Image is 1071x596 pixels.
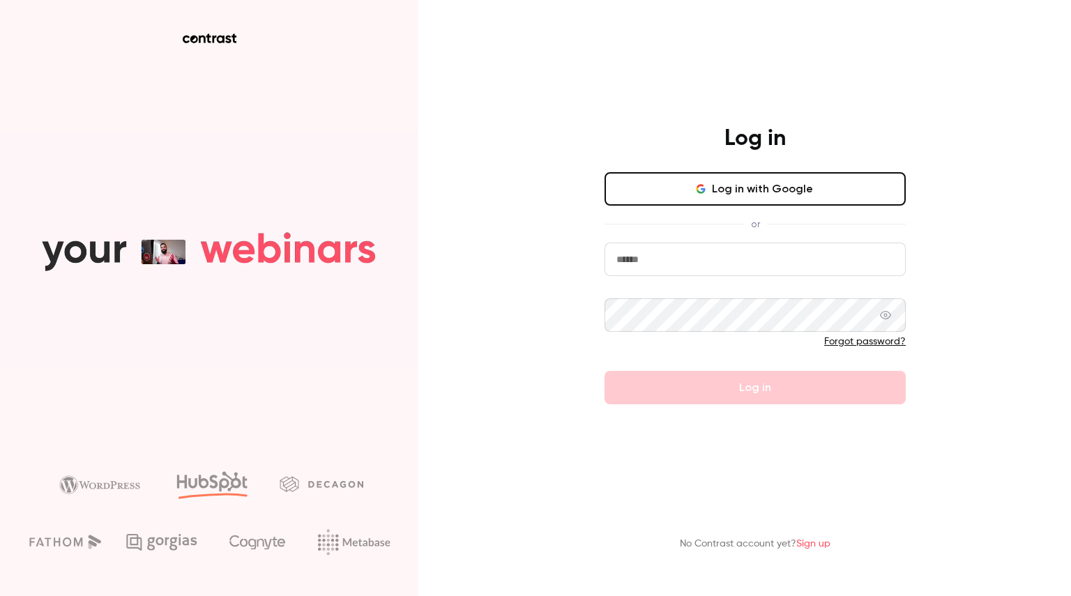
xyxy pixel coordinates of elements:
[280,476,363,491] img: decagon
[605,172,906,206] button: Log in with Google
[824,337,906,346] a: Forgot password?
[724,125,786,153] h4: Log in
[680,537,830,551] p: No Contrast account yet?
[796,539,830,549] a: Sign up
[744,217,767,231] span: or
